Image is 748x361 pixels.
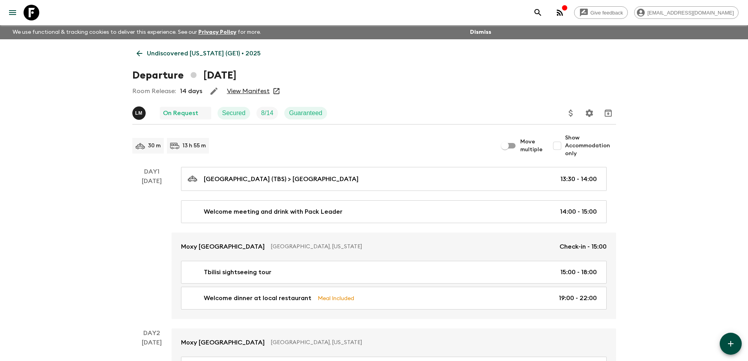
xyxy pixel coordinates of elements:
[172,328,616,357] a: Moxy [GEOGRAPHIC_DATA][GEOGRAPHIC_DATA], [US_STATE]
[148,142,161,150] p: 30 m
[261,108,273,118] p: 8 / 14
[181,242,265,251] p: Moxy [GEOGRAPHIC_DATA]
[289,108,322,118] p: Guaranteed
[181,200,607,223] a: Welcome meeting and drink with Pack Leader14:00 - 15:00
[318,294,354,302] p: Meal Included
[132,46,265,61] a: Undiscovered [US_STATE] (GE1) • 2025
[9,25,264,39] p: We use functional & tracking cookies to deliver this experience. See our for more.
[218,107,251,119] div: Secured
[132,109,147,115] span: Luka Mamniashvili
[181,287,607,310] a: Welcome dinner at local restaurantMeal Included19:00 - 22:00
[520,138,543,154] span: Move multiple
[560,242,607,251] p: Check-in - 15:00
[132,106,147,120] button: LM
[181,167,607,191] a: [GEOGRAPHIC_DATA] (TBS) > [GEOGRAPHIC_DATA]13:30 - 14:00
[204,174,358,184] p: [GEOGRAPHIC_DATA] (TBS) > [GEOGRAPHIC_DATA]
[183,142,206,150] p: 13 h 55 m
[634,6,739,19] div: [EMAIL_ADDRESS][DOMAIN_NAME]
[227,87,270,95] a: View Manifest
[132,328,172,338] p: Day 2
[204,207,342,216] p: Welcome meeting and drink with Pack Leader
[559,293,597,303] p: 19:00 - 22:00
[468,27,493,38] button: Dismiss
[135,110,143,116] p: L M
[256,107,278,119] div: Trip Fill
[530,5,546,20] button: search adventures
[147,49,261,58] p: Undiscovered [US_STATE] (GE1) • 2025
[643,10,738,16] span: [EMAIL_ADDRESS][DOMAIN_NAME]
[181,261,607,284] a: Tbilisi sightseeing tour15:00 - 18:00
[222,108,246,118] p: Secured
[132,86,176,96] p: Room Release:
[132,68,236,83] h1: Departure [DATE]
[586,10,627,16] span: Give feedback
[560,268,597,277] p: 15:00 - 18:00
[574,6,628,19] a: Give feedback
[180,86,202,96] p: 14 days
[163,108,198,118] p: On Request
[560,174,597,184] p: 13:30 - 14:00
[172,233,616,261] a: Moxy [GEOGRAPHIC_DATA][GEOGRAPHIC_DATA], [US_STATE]Check-in - 15:00
[181,338,265,347] p: Moxy [GEOGRAPHIC_DATA]
[600,105,616,121] button: Archive (Completed, Cancelled or Unsynced Departures only)
[204,293,311,303] p: Welcome dinner at local restaurant
[582,105,597,121] button: Settings
[271,243,553,251] p: [GEOGRAPHIC_DATA], [US_STATE]
[142,176,162,319] div: [DATE]
[565,134,616,158] span: Show Accommodation only
[271,339,600,346] p: [GEOGRAPHIC_DATA], [US_STATE]
[563,105,579,121] button: Update Price, Early Bird Discount and Costs
[204,268,271,277] p: Tbilisi sightseeing tour
[5,5,20,20] button: menu
[198,29,236,35] a: Privacy Policy
[132,167,172,176] p: Day 1
[560,207,597,216] p: 14:00 - 15:00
